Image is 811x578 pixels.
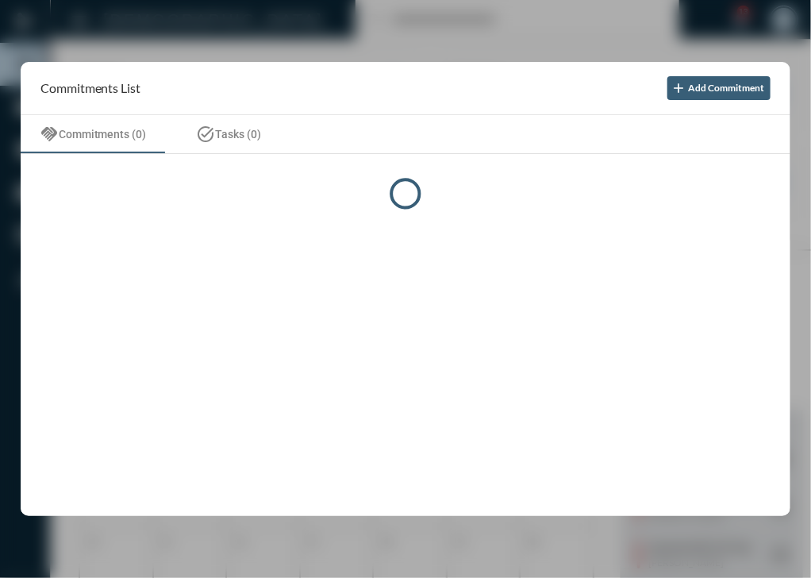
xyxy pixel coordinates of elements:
span: Commitments (0) [59,128,147,141]
mat-icon: handshake [40,125,59,144]
mat-icon: task_alt [197,125,216,144]
button: Add Commitment [667,76,771,100]
mat-icon: add [671,80,686,96]
span: Tasks (0) [216,128,262,141]
h2: Commitments List [40,80,141,95]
